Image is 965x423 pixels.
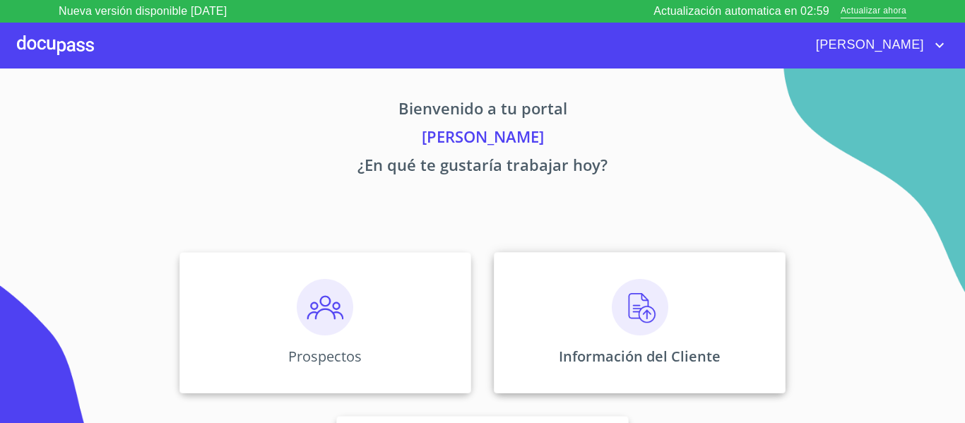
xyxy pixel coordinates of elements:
p: Prospectos [288,347,362,366]
span: [PERSON_NAME] [805,34,931,56]
p: Información del Cliente [559,347,721,366]
p: Nueva versión disponible [DATE] [59,3,227,20]
img: carga.png [612,279,668,335]
img: prospectos.png [297,279,353,335]
p: Actualización automatica en 02:59 [653,3,829,20]
p: Bienvenido a tu portal [47,97,918,125]
p: [PERSON_NAME] [47,125,918,153]
button: account of current user [805,34,948,56]
span: Actualizar ahora [841,4,906,19]
p: ¿En qué te gustaría trabajar hoy? [47,153,918,181]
